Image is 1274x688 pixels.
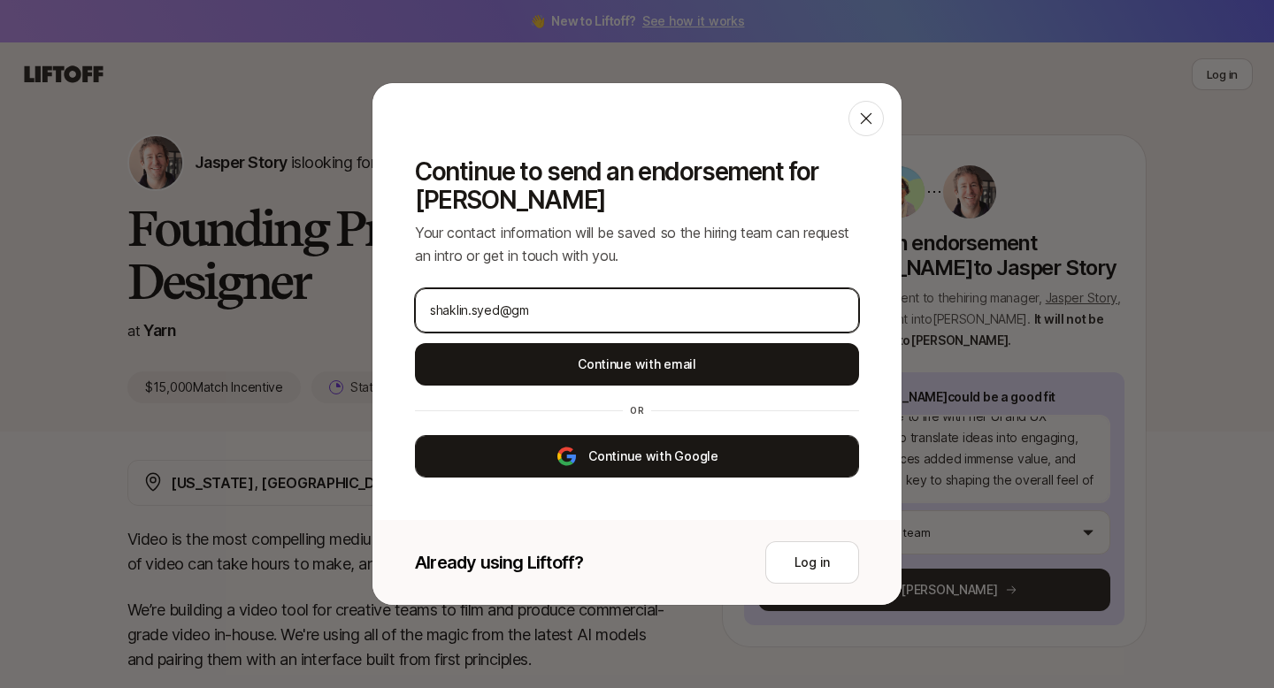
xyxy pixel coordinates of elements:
button: Continue with email [415,343,859,386]
div: or [623,403,651,417]
p: Continue to send an endorsement for [PERSON_NAME] [415,157,859,214]
img: google-logo [556,446,578,467]
button: Continue with Google [415,435,859,478]
p: Your contact information will be saved so the hiring team can request an intro or get in touch wi... [415,221,859,267]
p: Already using Liftoff? [415,550,583,575]
button: Log in [765,541,859,584]
input: Your personal email address [430,300,837,321]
